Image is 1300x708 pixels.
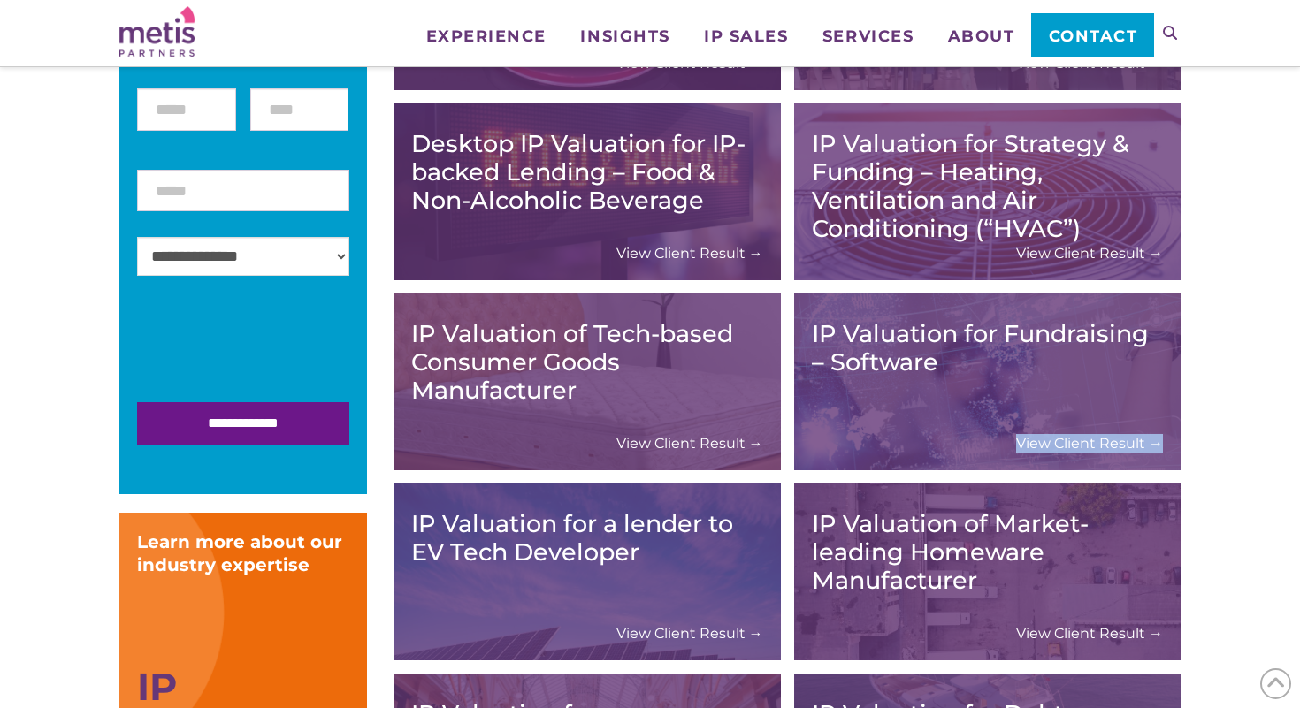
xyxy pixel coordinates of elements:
a: View Client Result → [616,624,763,643]
span: Contact [1049,28,1138,44]
img: Metis Partners [119,6,195,57]
div: Learn more about our industry expertise [137,530,349,576]
h3: IP Valuation for a lender to EV Tech Developer [411,510,763,567]
h3: IP Valuation of Market-leading Homeware Manufacturer [812,510,1164,595]
a: View Client Result → [1016,244,1163,263]
a: Contact [1031,13,1154,57]
h3: Desktop IP Valuation for IP-backed Lending – Food & Non-Alcoholic Beverage [411,130,763,215]
span: IP Sales [704,28,788,44]
iframe: reCAPTCHA [137,301,406,370]
span: Experience [426,28,547,44]
span: Services [822,28,914,44]
a: View Client Result → [616,244,763,263]
span: About [948,28,1015,44]
a: View Client Result → [1016,434,1163,453]
h3: IP Valuation for Fundraising – Software [812,320,1164,377]
a: View Client Result → [1016,624,1163,643]
h3: IP Valuation for Strategy & Funding – Heating, Ventilation and Air Conditioning (“HVAC”) [812,130,1164,243]
span: Insights [580,28,669,44]
a: View Client Result → [616,434,763,453]
h3: IP Valuation of Tech-based Consumer Goods Manufacturer [411,320,763,405]
span: Back to Top [1260,668,1291,699]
